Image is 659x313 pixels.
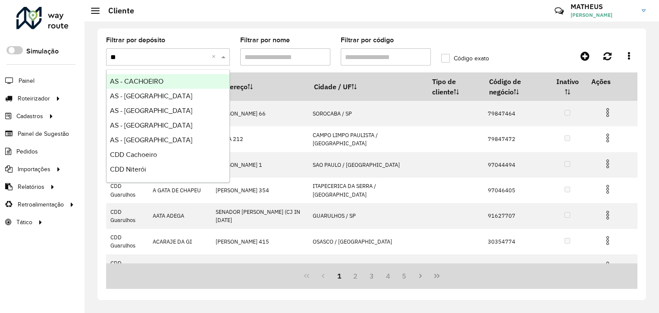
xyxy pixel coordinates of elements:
td: RUA 7 57 [211,254,308,280]
span: CDD Niterói [110,166,146,173]
td: ITAPECERICA DA SERRA / [GEOGRAPHIC_DATA] [308,178,426,203]
td: [PERSON_NAME] 354 [211,178,308,203]
span: Roteirizador [18,94,50,103]
label: Filtrar por nome [240,35,290,45]
span: Clear all [212,52,219,62]
th: Tipo de cliente [427,72,483,101]
span: AS - [GEOGRAPHIC_DATA] [110,122,192,129]
td: CDD Guarulhos [106,203,148,228]
span: Tático [16,218,32,227]
th: Código de negócio [483,72,549,101]
span: CDD Cachoeiro [110,151,157,158]
td: CDD Guarulhos [106,178,148,203]
a: Contato Rápido [550,2,568,20]
td: 97044494 [483,152,549,178]
td: ITARIRI / SP [308,254,426,280]
td: 91627707 [483,203,549,228]
button: Last Page [429,268,445,284]
td: 97046405 [483,178,549,203]
td: ACARAJE DA GI [148,229,211,254]
button: 5 [396,268,413,284]
td: [PERSON_NAME] 66 [211,101,308,126]
button: 4 [380,268,396,284]
td: SOROCABA / SP [308,101,426,126]
td: AATA ADEGA [148,203,211,228]
td: SENADOR [PERSON_NAME] (CJ IN [DATE] [211,203,308,228]
h3: MATHEUS [571,3,635,11]
span: Painel [19,76,35,85]
span: [PERSON_NAME] [571,11,635,19]
th: Inativo [549,72,585,101]
td: 91623346 [483,254,549,280]
h2: Cliente [100,6,134,16]
label: Simulação [26,46,59,56]
td: CAMPO LIMPO PAULISTA / [GEOGRAPHIC_DATA] [308,126,426,152]
span: AS - [GEOGRAPHIC_DATA] [110,107,192,114]
td: OSASCO / [GEOGRAPHIC_DATA] [308,229,426,254]
label: Filtrar por código [341,35,394,45]
td: SUICA 212 [211,126,308,152]
button: 3 [364,268,380,284]
td: A GATA DE CHAPEU [148,178,211,203]
td: [PERSON_NAME] [148,254,211,280]
span: Importações [18,165,50,174]
span: AS - CACHOEIRO [110,78,163,85]
button: Next Page [412,268,429,284]
button: 1 [331,268,348,284]
button: 2 [347,268,364,284]
th: Endereço [211,72,308,101]
span: AS - [GEOGRAPHIC_DATA] [110,92,192,100]
span: Relatórios [18,182,44,191]
label: Código exato [441,54,489,63]
td: GUARULHOS / SP [308,203,426,228]
span: Cadastros [16,112,43,121]
td: 30354774 [483,229,549,254]
span: Pedidos [16,147,38,156]
td: CDD Guarulhos [106,254,148,280]
td: 79847464 [483,101,549,126]
td: SAO PAULO / [GEOGRAPHIC_DATA] [308,152,426,178]
td: [PERSON_NAME] 415 [211,229,308,254]
td: [PERSON_NAME] 1 [211,152,308,178]
td: 79847472 [483,126,549,152]
label: Filtrar por depósito [106,35,165,45]
ng-dropdown-panel: Options list [106,69,230,183]
th: Cidade / UF [308,72,426,101]
td: CDD Guarulhos [106,229,148,254]
span: Retroalimentação [18,200,64,209]
th: Ações [585,72,637,91]
span: AS - [GEOGRAPHIC_DATA] [110,136,192,144]
span: Painel de Sugestão [18,129,69,138]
